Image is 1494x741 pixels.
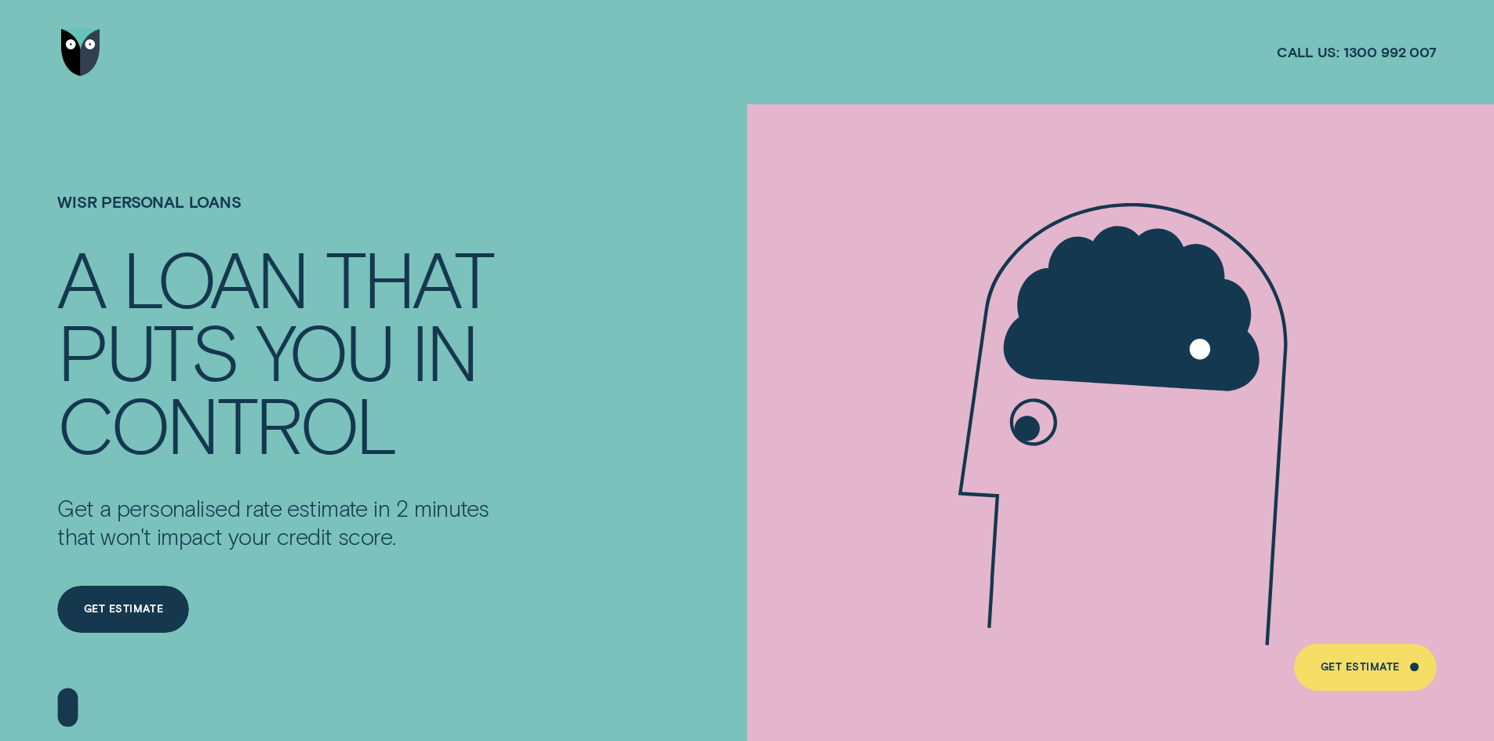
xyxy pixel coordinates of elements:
[256,314,393,387] div: YOU
[122,241,307,314] div: LOAN
[1343,43,1437,61] span: 1300 992 007
[57,241,511,459] h4: A LOAN THAT PUTS YOU IN CONTROL
[57,586,189,633] a: Get Estimate
[1277,43,1340,61] span: Call us:
[411,314,477,387] div: IN
[57,387,395,459] div: CONTROL
[1294,644,1436,691] a: Get Estimate
[61,29,100,76] img: Wisr
[57,241,104,314] div: A
[57,314,237,387] div: PUTS
[1277,43,1437,61] a: Call us:1300 992 007
[57,193,511,241] h1: Wisr Personal Loans
[57,494,511,550] p: Get a personalised rate estimate in 2 minutes that won't impact your credit score.
[325,241,493,314] div: THAT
